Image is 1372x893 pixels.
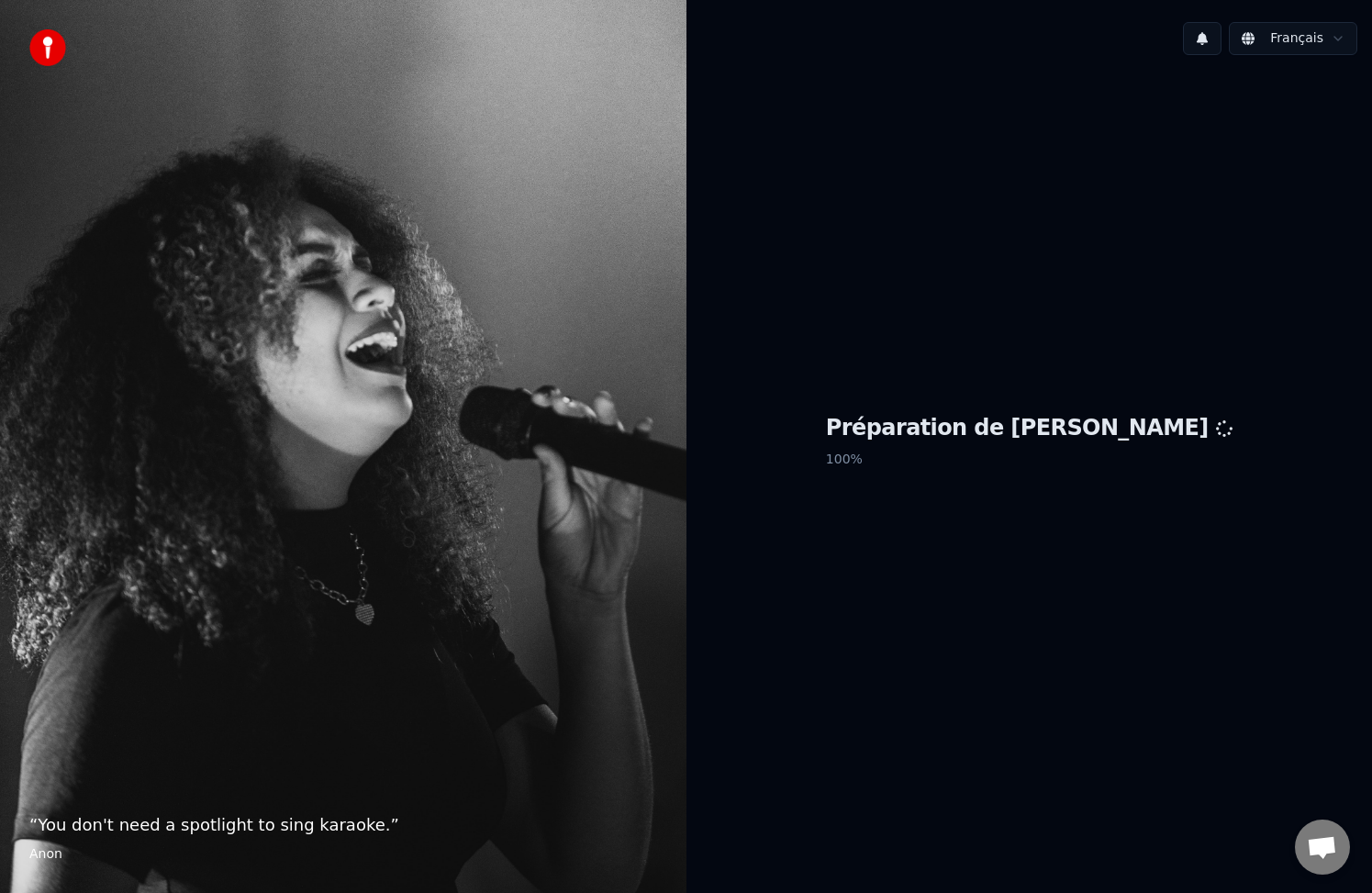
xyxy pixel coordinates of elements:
[29,845,657,864] footer: Anon
[29,29,66,66] img: youka
[29,812,657,838] p: “ You don't need a spotlight to sing karaoke. ”
[1295,820,1350,875] div: Ouvrir le chat
[826,443,1233,476] p: 100 %
[826,414,1233,443] h1: Préparation de [PERSON_NAME]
